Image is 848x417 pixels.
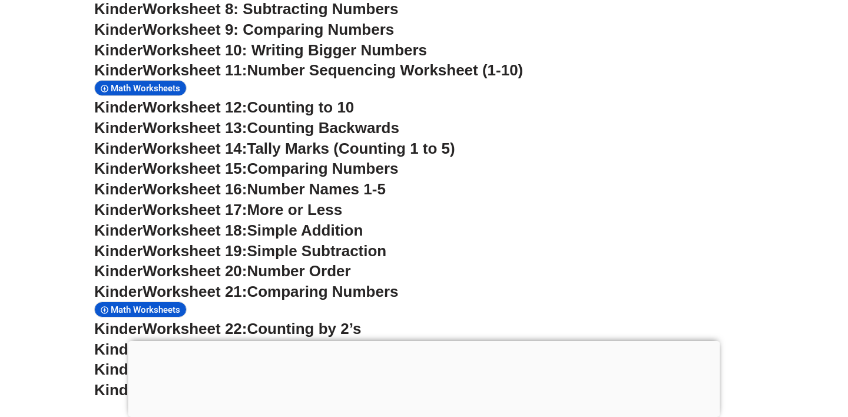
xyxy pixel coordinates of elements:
[94,119,143,137] span: Kinder
[143,140,247,157] span: Worksheet 14:
[247,283,398,300] span: Comparing Numbers
[247,140,455,157] span: Tally Marks (Counting 1 to 5)
[94,381,143,399] span: Kinder
[94,262,143,280] span: Kinder
[94,180,143,198] span: Kinder
[94,61,143,79] span: Kinder
[94,41,143,59] span: Kinder
[143,180,247,198] span: Worksheet 16:
[247,98,354,116] span: Counting to 10
[94,98,143,116] span: Kinder
[247,61,523,79] span: Number Sequencing Worksheet (1-10)
[247,242,386,260] span: Simple Subtraction
[94,340,143,358] span: Kinder
[143,61,247,79] span: Worksheet 11:
[94,360,143,378] span: Kinder
[143,221,247,239] span: Worksheet 18:
[94,21,143,38] span: Kinder
[94,201,143,219] span: Kinder
[111,83,184,94] span: Math Worksheets
[247,221,363,239] span: Simple Addition
[247,160,398,177] span: Comparing Numbers
[247,180,385,198] span: Number Names 1-5
[94,140,143,157] span: Kinder
[111,305,184,315] span: Math Worksheets
[143,262,247,280] span: Worksheet 20:
[94,242,143,260] span: Kinder
[143,283,247,300] span: Worksheet 21:
[646,284,848,417] iframe: Chat Widget
[94,302,187,317] div: Math Worksheets
[94,283,143,300] span: Kinder
[128,341,720,414] iframe: Advertisement
[247,320,361,337] span: Counting by 2’s
[94,41,427,59] a: KinderWorksheet 10: Writing Bigger Numbers
[143,41,427,59] span: Worksheet 10: Writing Bigger Numbers
[247,119,399,137] span: Counting Backwards
[94,21,394,38] a: KinderWorksheet 9: Comparing Numbers
[143,21,394,38] span: Worksheet 9: Comparing Numbers
[143,242,247,260] span: Worksheet 19:
[143,201,247,219] span: Worksheet 17:
[143,160,247,177] span: Worksheet 15:
[94,160,143,177] span: Kinder
[143,340,247,358] span: Worksheet 23:
[143,119,247,137] span: Worksheet 13:
[94,320,143,337] span: Kinder
[247,340,361,358] span: Counting by 5’s
[247,201,342,219] span: More or Less
[247,262,350,280] span: Number Order
[143,320,247,337] span: Worksheet 22:
[143,98,247,116] span: Worksheet 12:
[94,221,143,239] span: Kinder
[94,80,187,96] div: Math Worksheets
